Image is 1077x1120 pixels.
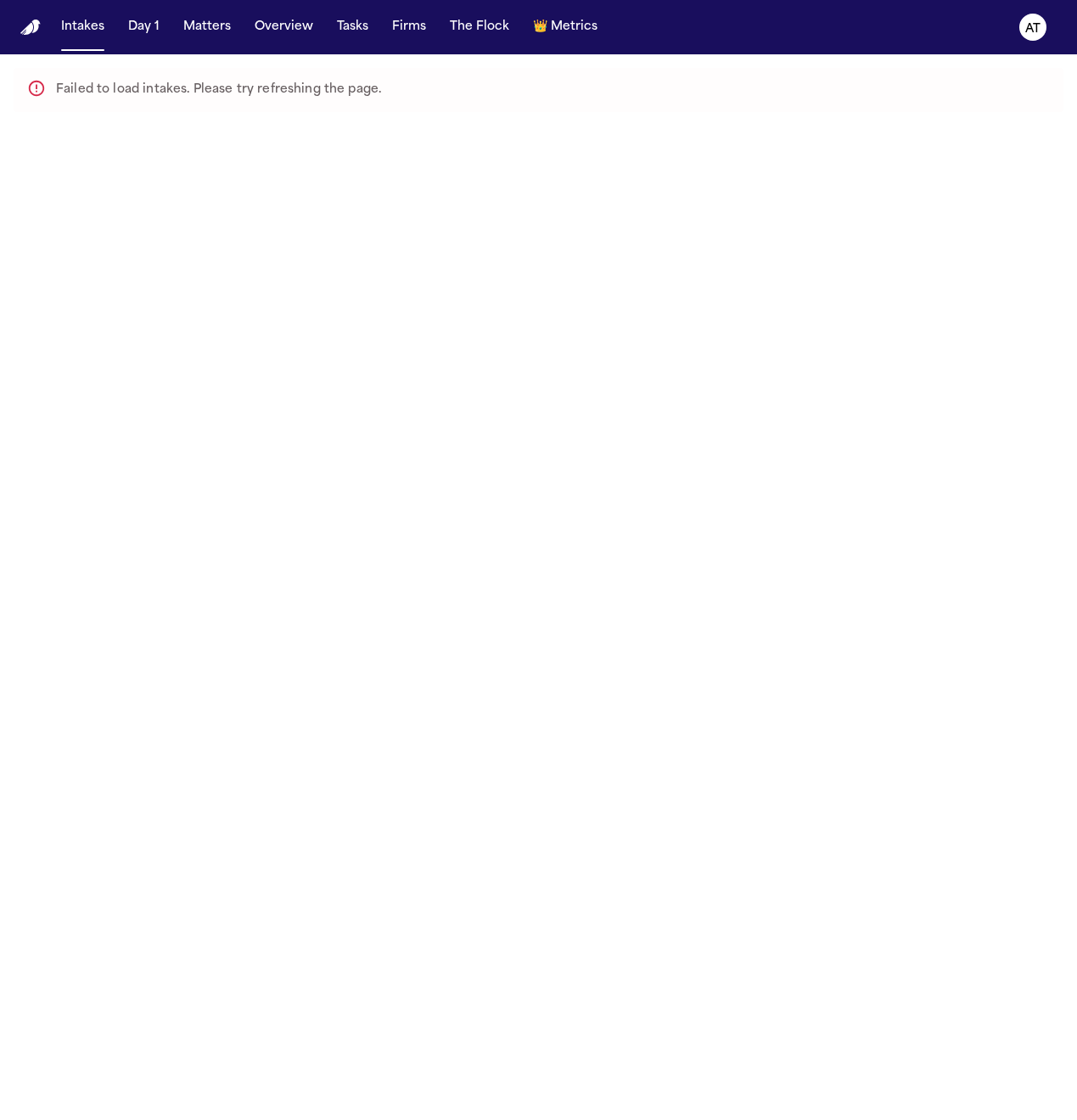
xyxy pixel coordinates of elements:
button: Overview [248,12,320,42]
div: Failed to load intakes. Please try refreshing the page. [56,73,381,107]
span: Metrics [551,19,597,36]
button: Day 1 [121,12,166,42]
button: Intakes [54,12,111,42]
img: Finch Logo [20,20,41,36]
button: Tasks [330,12,375,42]
button: Matters [177,12,238,42]
span: crown [533,19,547,36]
button: Firms [385,12,433,42]
button: The Flock [443,12,516,42]
button: crownMetrics [526,12,604,42]
text: AT [1025,23,1041,35]
a: Home [20,20,41,36]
